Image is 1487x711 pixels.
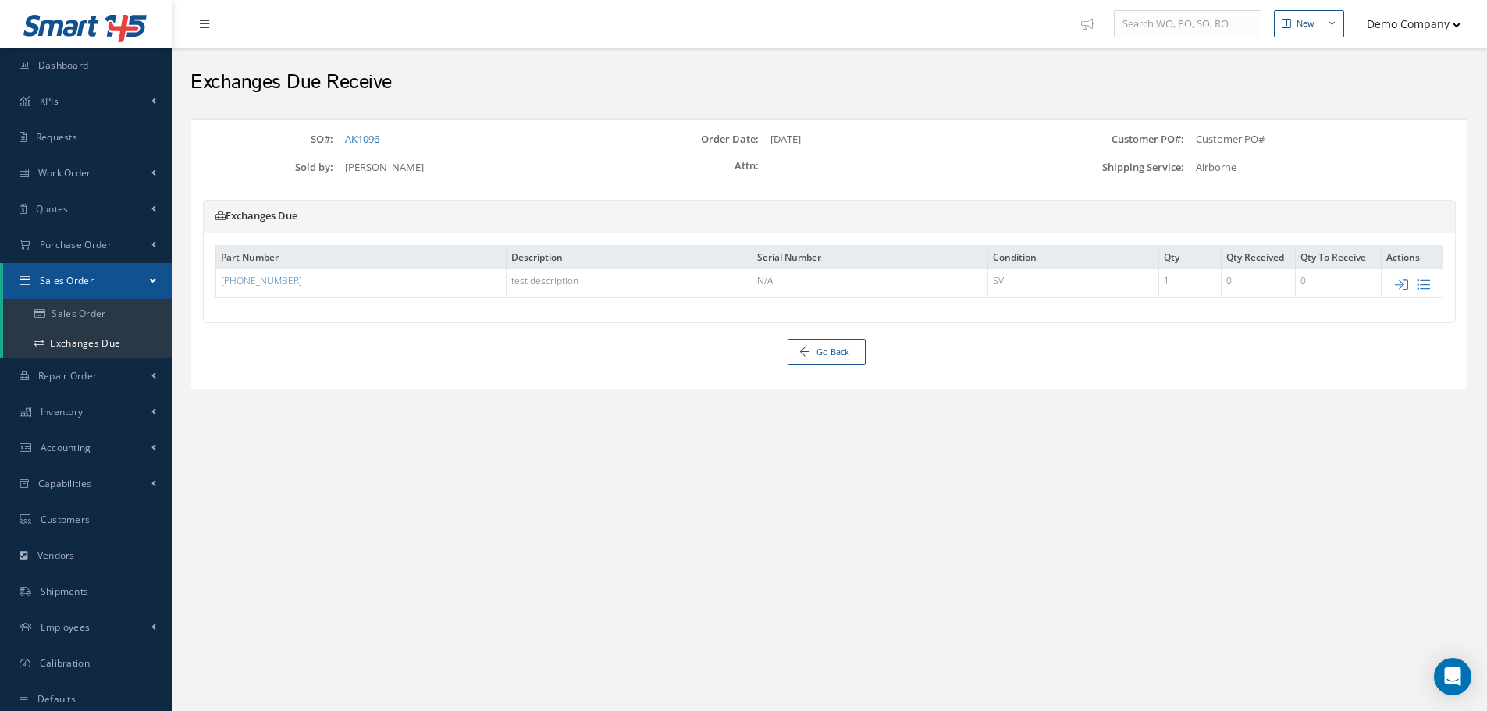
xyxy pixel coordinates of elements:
td: 0 [1296,268,1382,297]
span: Employees [41,620,91,634]
button: New [1274,10,1344,37]
a: View details [1417,279,1430,293]
td: 1 [1159,268,1222,297]
td: N/A [752,268,987,297]
h2: Exchanges Due Receive [190,71,392,94]
a: Receive [1395,279,1408,293]
span: Requests [36,130,77,144]
span: KPIs [40,94,59,108]
td: 0 [1222,268,1296,297]
span: Inventory [41,405,84,418]
a: [PHONE_NUMBER] [221,274,302,287]
span: Calibration [40,656,90,670]
span: Defaults [37,692,76,706]
span: Shipments [41,585,89,598]
a: Go Back [788,339,866,366]
th: Actions [1382,245,1443,268]
td: test description [507,268,752,297]
div: [PERSON_NAME] [333,160,617,176]
label: Shipping Service: [1042,162,1184,173]
div: Airborne [1184,160,1467,176]
label: Attn: [617,160,759,172]
button: Demo Company [1352,9,1461,39]
td: SV [987,268,1158,297]
span: Purchase Order [40,238,112,251]
span: Dashboard [38,59,89,72]
span: Quotes [36,202,69,215]
label: Sold by: [191,162,333,173]
th: Part Number [216,245,507,268]
div: [DATE] [759,132,1042,148]
div: Open Intercom Messenger [1434,658,1471,695]
span: Customers [41,513,91,526]
a: Exchanges Due [3,329,172,358]
span: Work Order [38,166,91,180]
input: Search WO, PO, SO, RO [1114,10,1261,38]
span: Capabilities [38,477,92,490]
div: New [1297,17,1314,30]
a: AK1096 [345,132,379,146]
div: Customer PO# [1184,132,1467,148]
th: Condition [987,245,1158,268]
span: Accounting [41,441,91,454]
span: Vendors [37,549,75,562]
th: Qty [1159,245,1222,268]
label: SO#: [191,133,333,145]
th: Qty To Receive [1296,245,1382,268]
a: Sales Order [3,299,172,329]
th: Qty Received [1222,245,1296,268]
label: Customer PO#: [1042,133,1184,145]
span: Sales Order [40,274,94,287]
th: Serial Number [752,245,987,268]
th: Description [507,245,752,268]
a: Sales Order [3,263,172,299]
h5: Exchanges Due [215,210,1443,222]
span: Repair Order [38,369,98,382]
label: Order Date: [617,133,759,145]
